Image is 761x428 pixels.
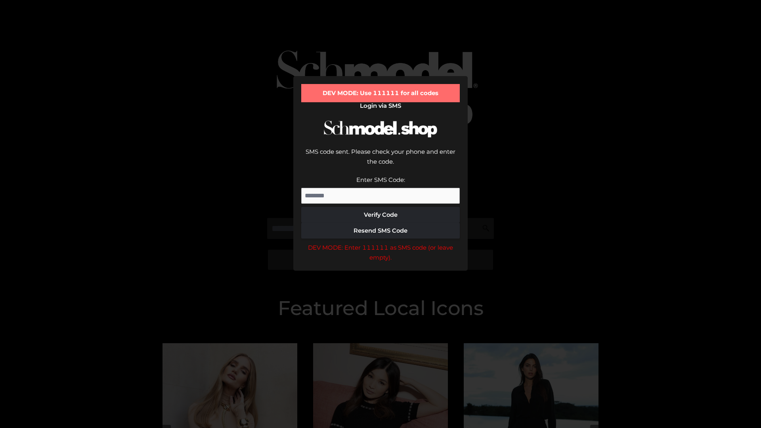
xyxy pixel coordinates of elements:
[356,176,405,183] label: Enter SMS Code:
[301,243,460,263] div: DEV MODE: Enter 111111 as SMS code (or leave empty).
[301,207,460,223] button: Verify Code
[301,102,460,109] h2: Login via SMS
[301,84,460,102] div: DEV MODE: Use 111111 for all codes
[321,113,440,145] img: Schmodel Logo
[301,147,460,175] div: SMS code sent. Please check your phone and enter the code.
[301,223,460,239] button: Resend SMS Code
